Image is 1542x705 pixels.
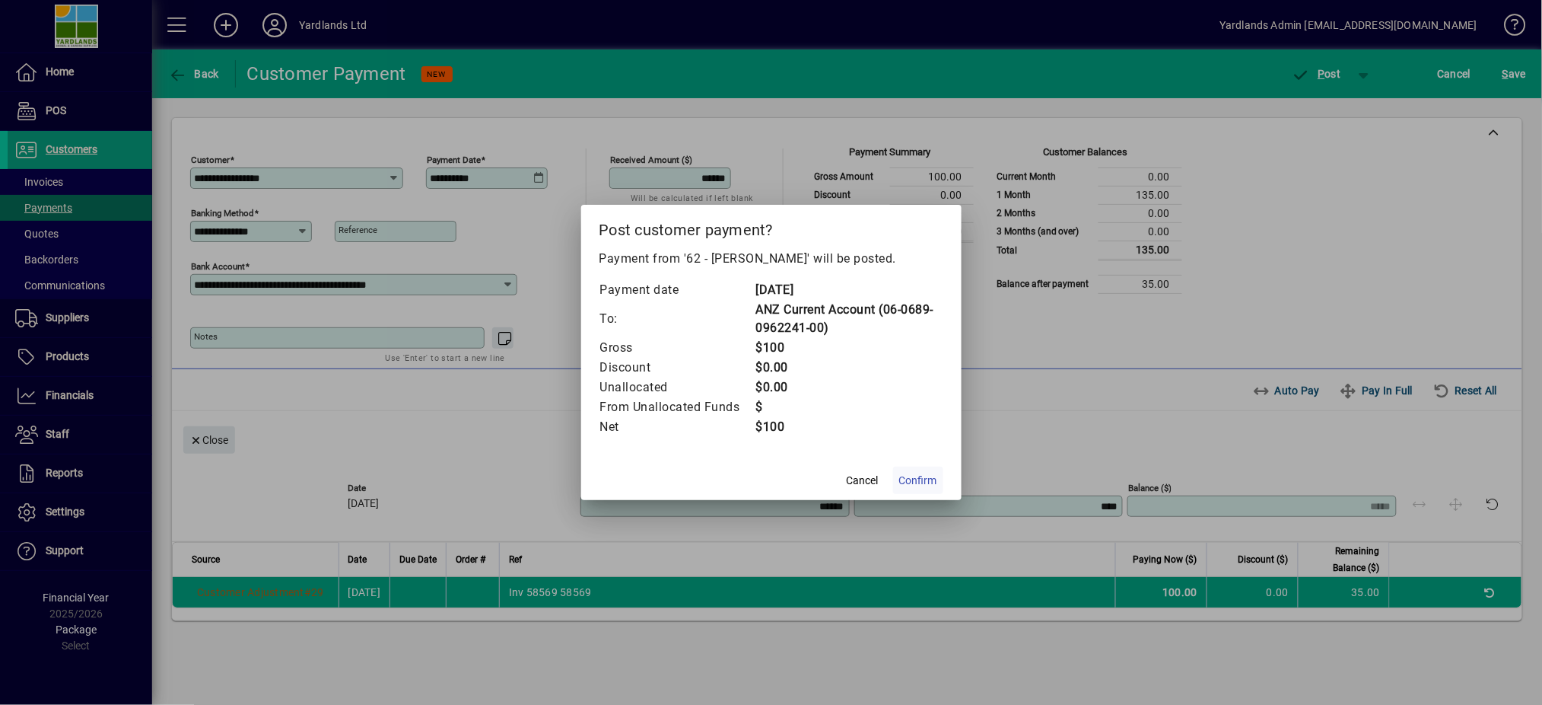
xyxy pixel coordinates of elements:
td: $100 [755,338,943,358]
button: Cancel [838,467,887,494]
button: Confirm [893,467,943,494]
td: $ [755,397,943,417]
td: From Unallocated Funds [599,397,755,417]
td: ANZ Current Account (06-0689-0962241-00) [755,300,943,338]
span: Cancel [847,473,879,489]
td: To: [599,300,755,338]
td: Net [599,417,755,437]
td: Gross [599,338,755,358]
td: $0.00 [755,358,943,378]
h2: Post customer payment? [581,205,962,249]
td: $100 [755,417,943,437]
td: Payment date [599,280,755,300]
td: Discount [599,358,755,378]
td: $0.00 [755,378,943,397]
p: Payment from '62 - [PERSON_NAME]' will be posted. [599,250,943,268]
td: Unallocated [599,378,755,397]
span: Confirm [899,473,937,489]
td: [DATE] [755,280,943,300]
